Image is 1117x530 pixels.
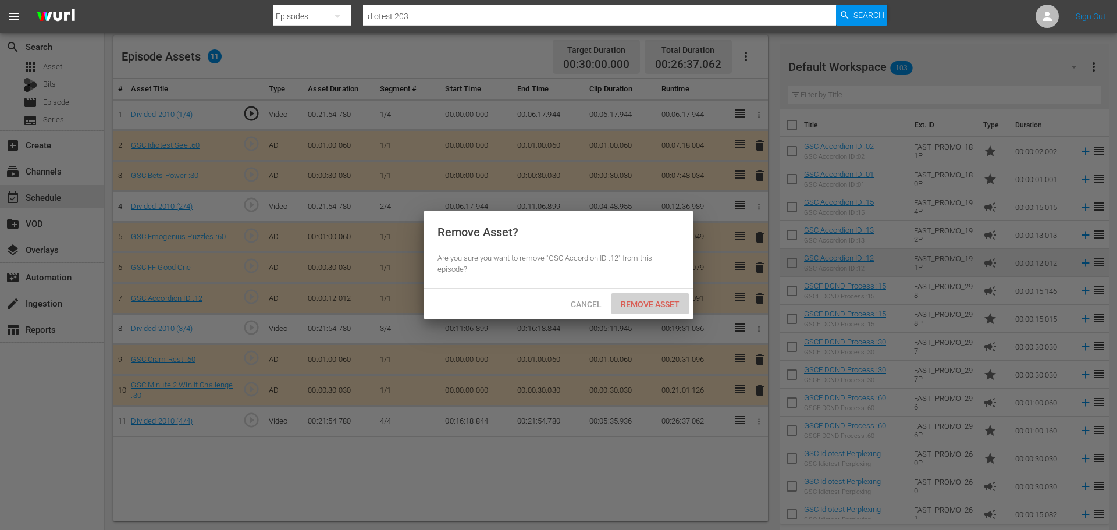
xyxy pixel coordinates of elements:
img: ans4CAIJ8jUAAAAAAAAAAAAAAAAAAAAAAAAgQb4GAAAAAAAAAAAAAAAAAAAAAAAAJMjXAAAAAAAAAAAAAAAAAAAAAAAAgAT5G... [28,3,84,30]
button: Cancel [560,293,611,314]
span: Cancel [561,300,611,309]
span: Search [853,5,884,26]
a: Sign Out [1076,12,1106,21]
span: Remove Asset [611,300,689,309]
span: menu [7,9,21,23]
button: Remove Asset [611,293,689,314]
div: Remove Asset? [437,225,518,239]
div: Are you sure you want to remove "GSC Accordion ID :12" from this episode? [437,253,680,275]
button: Search [836,5,887,26]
